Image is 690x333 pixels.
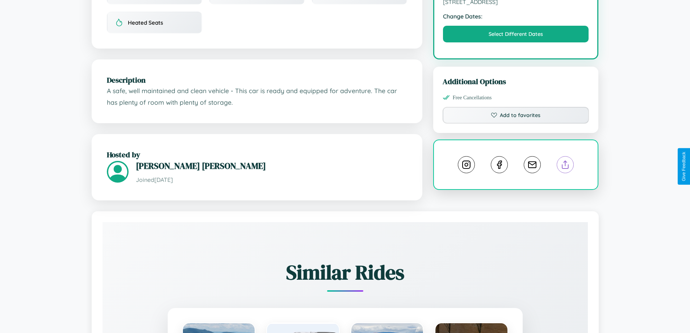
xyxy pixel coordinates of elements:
h2: Similar Rides [128,258,563,286]
strong: Change Dates: [443,13,589,20]
div: Give Feedback [681,152,686,181]
button: Add to favorites [443,107,589,124]
h2: Hosted by [107,149,407,160]
h2: Description [107,75,407,85]
h3: [PERSON_NAME] [PERSON_NAME] [136,160,407,172]
span: Heated Seats [128,19,163,26]
h3: Additional Options [443,76,589,87]
p: Joined [DATE] [136,175,407,185]
button: Select Different Dates [443,26,589,42]
span: Free Cancellations [453,95,492,101]
p: A safe, well maintained and clean vehicle - This car is ready and equipped for adventure. The car... [107,85,407,108]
